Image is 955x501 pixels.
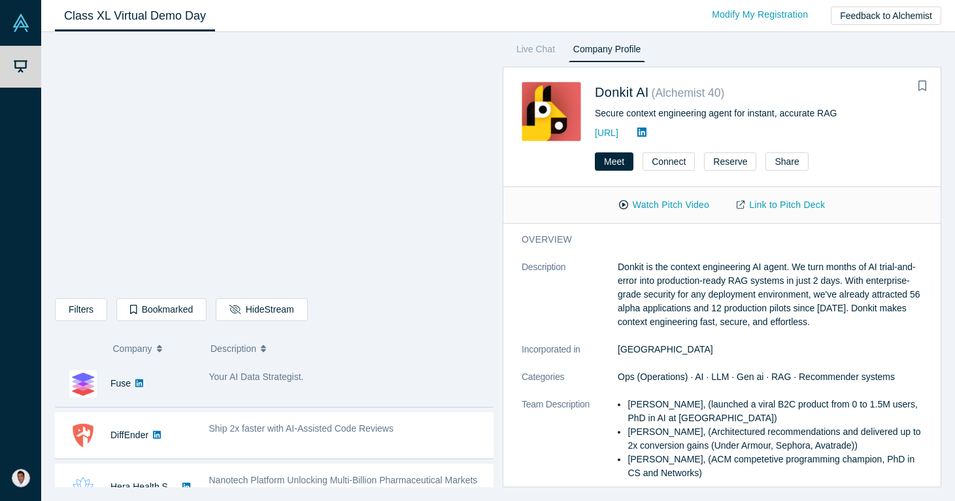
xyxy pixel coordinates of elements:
button: Company [113,335,197,362]
a: Link to Pitch Deck [723,194,839,216]
button: Meet [595,152,633,171]
span: Ship 2x faster with AI-Assisted Code Reviews [209,423,394,434]
iframe: Alchemist Class XL Demo Day: Vault [56,43,493,288]
img: Fuse's Logo [69,370,97,398]
a: Company Profile [569,41,645,62]
dt: Description [522,260,618,343]
img: Hera Health Solutions's Logo [69,474,97,501]
span: Nanotech Platform Unlocking Multi-Billion Pharmaceutical Markets [209,475,478,485]
button: Bookmarked [116,298,207,321]
img: Nick Pahade's Account [12,469,30,487]
li: [PERSON_NAME], (Architectured recommendations and delivered up to 2x conversion gains (Under Armo... [628,425,922,453]
a: Live Chat [512,41,560,62]
span: Ops (Operations) · AI · LLM · Gen ai · RAG · Recommender systems [618,371,895,382]
button: Reserve [704,152,756,171]
dt: Incorporated in [522,343,618,370]
a: Class XL Virtual Demo Day [55,1,215,31]
a: Modify My Registration [698,3,822,26]
button: Feedback to Alchemist [831,7,941,25]
dd: [GEOGRAPHIC_DATA] [618,343,922,356]
img: Alchemist Vault Logo [12,14,30,32]
button: Bookmark [913,77,931,95]
a: [URL] [595,128,618,138]
img: DiffEnder's Logo [69,422,97,449]
span: Description [210,335,256,362]
img: Donkit AI's Logo [522,82,581,141]
button: Watch Pitch Video [605,194,723,216]
h3: overview [522,233,904,247]
a: Donkit AI [595,85,649,99]
a: DiffEnder [110,430,148,440]
button: Filters [55,298,107,321]
span: Your AI Data Strategist. [209,371,304,382]
dt: Team Description [522,398,618,494]
a: Hera Health Solutions [110,481,199,492]
span: Company [113,335,152,362]
li: [PERSON_NAME], (ACM competetive programming champion, PhD in CS and Networks) [628,453,922,480]
button: Share [765,152,808,171]
p: Donkit is the context engineering AI agent. We turn months of AI trial-and-error into production-... [618,260,922,329]
li: [PERSON_NAME], (launched a viral B2C product from 0 to 1.5M users, PhD in AI at [GEOGRAPHIC_DATA]) [628,398,922,425]
button: Description [210,335,484,362]
dt: Categories [522,370,618,398]
button: HideStream [216,298,307,321]
a: Fuse [110,378,131,389]
small: ( Alchemist 40 ) [652,86,725,99]
div: Secure context engineering agent for instant, accurate RAG [595,107,922,120]
button: Connect [643,152,695,171]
